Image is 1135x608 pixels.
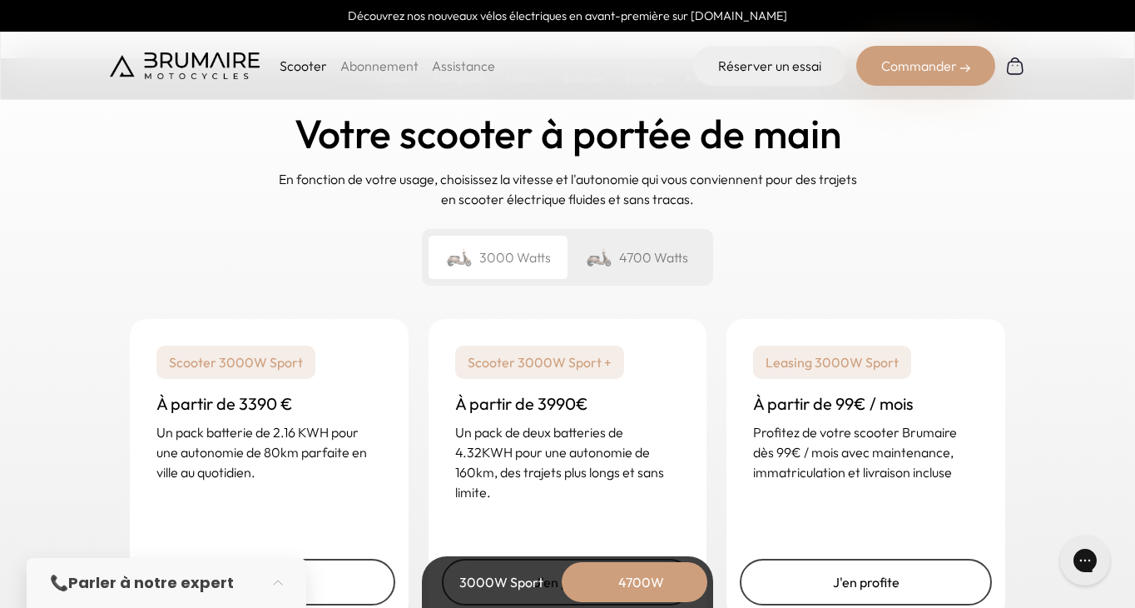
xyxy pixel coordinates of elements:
[1005,56,1025,76] img: Panier
[574,562,707,602] div: 4700W
[280,56,327,76] p: Scooter
[753,422,979,482] p: Profitez de votre scooter Brumaire dès 99€ / mois avec maintenance, immatriculation et livraison ...
[276,169,859,209] p: En fonction de votre usage, choisissez la vitesse et l'autonomie qui vous conviennent pour des tr...
[693,46,846,86] a: Réserver un essai
[740,559,992,606] a: J'en profite
[156,346,315,379] p: Scooter 3000W Sport
[455,392,681,416] h3: À partir de 3990€
[110,52,260,79] img: Brumaire Motocycles
[567,236,706,279] div: 4700 Watts
[432,57,495,74] a: Assistance
[753,392,979,416] h3: À partir de 99€ / mois
[429,236,567,279] div: 3000 Watts
[156,422,382,482] p: Un pack batterie de 2.16 KWH pour une autonomie de 80km parfaite en ville au quotidien.
[960,63,970,73] img: right-arrow-2.png
[753,346,911,379] p: Leasing 3000W Sport
[455,422,681,502] p: Un pack de deux batteries de 4.32KWH pour une autonomie de 160km, des trajets plus longs et sans ...
[156,392,382,416] h3: À partir de 3390 €
[1052,530,1118,591] iframe: Gorgias live chat messenger
[455,346,624,379] p: Scooter 3000W Sport +
[295,112,841,156] h2: Votre scooter à portée de main
[434,562,567,602] div: 3000W Sport
[856,46,995,86] div: Commander
[340,57,419,74] a: Abonnement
